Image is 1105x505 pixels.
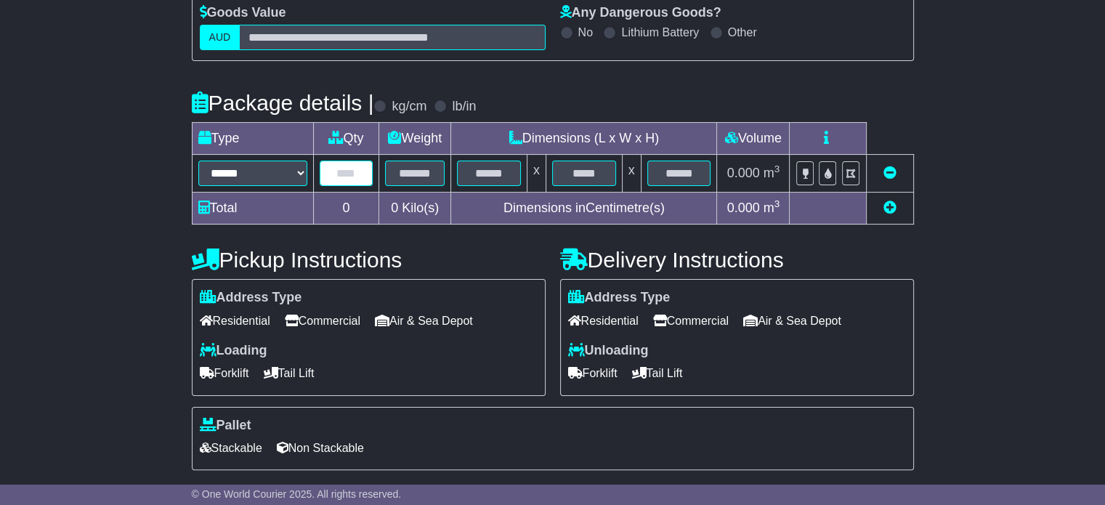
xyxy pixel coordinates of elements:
[313,123,379,155] td: Qty
[717,123,790,155] td: Volume
[452,99,476,115] label: lb/in
[200,25,240,50] label: AUD
[200,418,251,434] label: Pallet
[200,437,262,459] span: Stackable
[451,193,717,225] td: Dimensions in Centimetre(s)
[285,310,360,332] span: Commercial
[568,290,671,306] label: Address Type
[313,193,379,225] td: 0
[578,25,593,39] label: No
[653,310,729,332] span: Commercial
[200,5,286,21] label: Goods Value
[560,248,914,272] h4: Delivery Instructions
[192,193,313,225] td: Total
[883,166,896,180] a: Remove this item
[743,310,841,332] span: Air & Sea Depot
[392,99,426,115] label: kg/cm
[568,362,618,384] span: Forklift
[200,290,302,306] label: Address Type
[621,25,699,39] label: Lithium Battery
[527,155,546,193] td: x
[632,362,683,384] span: Tail Lift
[192,248,546,272] h4: Pickup Instructions
[192,123,313,155] td: Type
[774,198,780,209] sup: 3
[568,343,649,359] label: Unloading
[568,310,639,332] span: Residential
[764,201,780,215] span: m
[560,5,721,21] label: Any Dangerous Goods?
[200,343,267,359] label: Loading
[375,310,473,332] span: Air & Sea Depot
[379,193,451,225] td: Kilo(s)
[200,310,270,332] span: Residential
[379,123,451,155] td: Weight
[622,155,641,193] td: x
[764,166,780,180] span: m
[451,123,717,155] td: Dimensions (L x W x H)
[391,201,398,215] span: 0
[200,362,249,384] span: Forklift
[727,201,760,215] span: 0.000
[192,91,374,115] h4: Package details |
[277,437,364,459] span: Non Stackable
[774,163,780,174] sup: 3
[264,362,315,384] span: Tail Lift
[192,488,402,500] span: © One World Courier 2025. All rights reserved.
[883,201,896,215] a: Add new item
[727,166,760,180] span: 0.000
[728,25,757,39] label: Other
